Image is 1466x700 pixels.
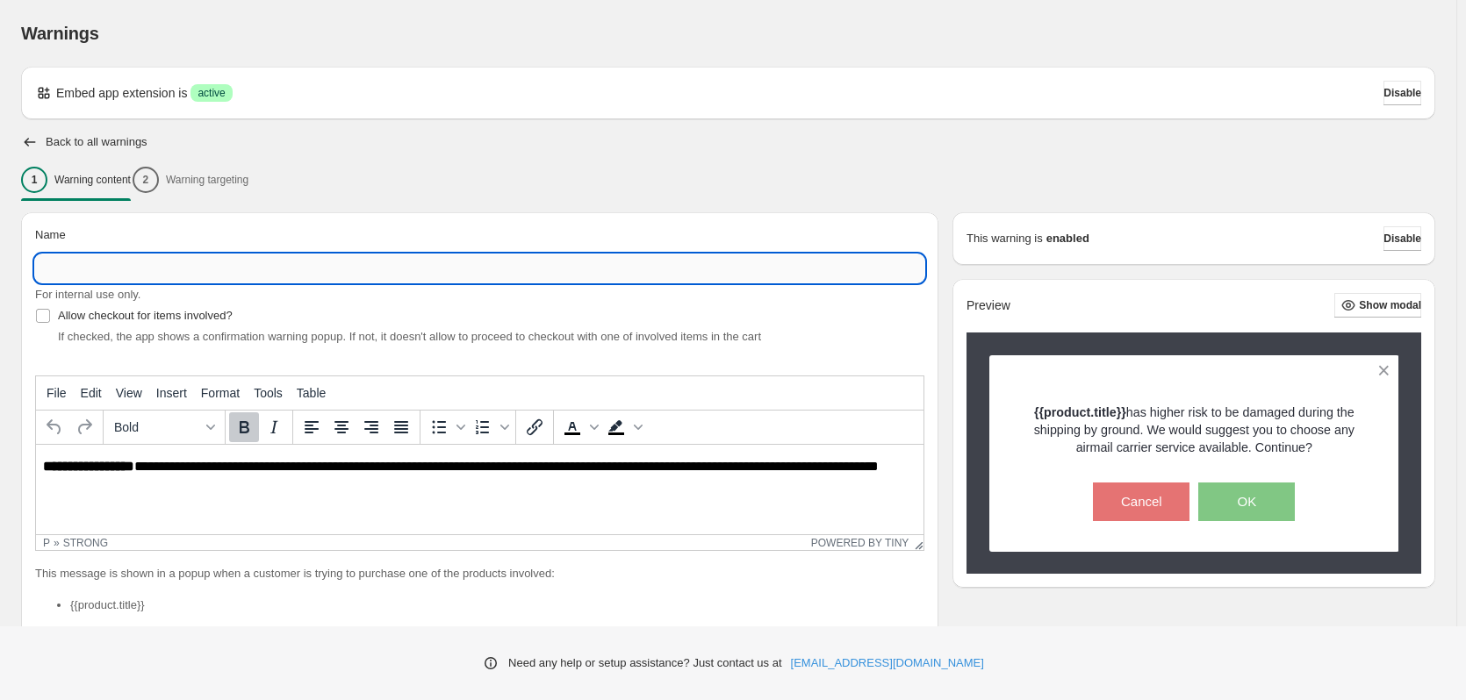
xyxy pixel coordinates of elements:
[967,298,1010,313] h2: Preview
[424,412,468,442] div: Bullet list
[201,386,240,400] span: Format
[601,412,645,442] div: Background color
[54,173,131,187] p: Warning content
[909,535,923,550] div: Resize
[107,412,221,442] button: Formats
[1034,405,1126,419] strong: {{product.title}}
[35,228,66,241] span: Name
[254,386,283,400] span: Tools
[69,412,99,442] button: Redo
[1198,482,1295,521] button: OK
[229,412,259,442] button: Bold
[297,412,327,442] button: Align left
[114,420,200,434] span: Bold
[1046,230,1089,247] strong: enabled
[1383,226,1421,251] button: Disable
[58,309,233,322] span: Allow checkout for items involved?
[43,537,50,549] div: p
[1093,482,1189,521] button: Cancel
[58,330,761,343] span: If checked, the app shows a confirmation warning popup. If not, it doesn't allow to proceed to ch...
[1383,86,1421,100] span: Disable
[356,412,386,442] button: Align right
[468,412,512,442] div: Numbered list
[1020,404,1369,456] p: has higher risk to be damaged during the shipping by ground. We would suggest you to choose any a...
[36,445,923,534] iframe: Rich Text Area
[116,386,142,400] span: View
[259,412,289,442] button: Italic
[967,230,1043,247] p: This warning is
[1334,293,1421,318] button: Show modal
[21,24,99,43] span: Warnings
[811,537,909,549] a: Powered by Tiny
[35,565,924,582] p: This message is shown in a popup when a customer is trying to purchase one of the products involved:
[156,386,187,400] span: Insert
[21,167,47,193] div: 1
[520,412,550,442] button: Insert/edit link
[21,161,131,198] button: 1Warning content
[557,412,601,442] div: Text color
[1359,298,1421,312] span: Show modal
[40,412,69,442] button: Undo
[35,288,140,301] span: For internal use only.
[198,86,225,100] span: active
[81,386,102,400] span: Edit
[70,596,924,614] li: {{product.title}}
[791,654,984,672] a: [EMAIL_ADDRESS][DOMAIN_NAME]
[297,386,326,400] span: Table
[47,386,67,400] span: File
[386,412,416,442] button: Justify
[1383,81,1421,105] button: Disable
[54,537,60,549] div: »
[46,135,147,149] h2: Back to all warnings
[327,412,356,442] button: Align center
[63,537,108,549] div: strong
[1383,232,1421,246] span: Disable
[56,84,187,102] p: Embed app extension is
